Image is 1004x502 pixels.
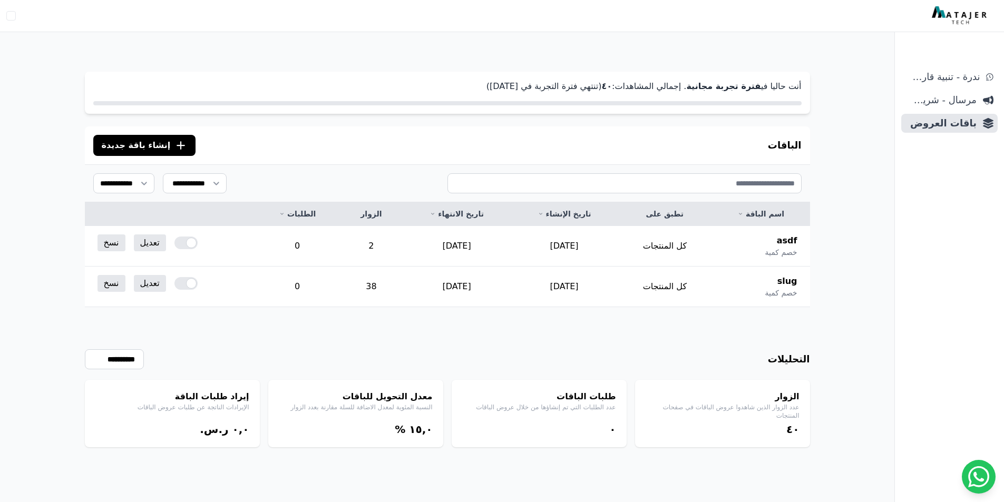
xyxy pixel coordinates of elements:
[134,275,166,292] a: تعديل
[601,81,612,91] strong: ٤۰
[511,226,618,267] td: [DATE]
[646,403,800,420] p: عدد الزوار الذين شاهدوا عروض الباقات في صفحات المنتجات
[395,423,405,436] span: %
[98,234,125,251] a: نسخ
[618,267,711,307] td: كل المنتجات
[932,6,989,25] img: MatajerTech Logo
[134,234,166,251] a: تعديل
[340,226,403,267] td: 2
[255,267,340,307] td: 0
[511,267,618,307] td: [DATE]
[462,390,616,403] h4: طلبات الباقات
[93,80,802,93] p: أنت حاليا في . إجمالي المشاهدات: (تنتهي فترة التجربة في [DATE])
[403,267,510,307] td: [DATE]
[768,352,810,367] h3: التحليلات
[95,403,249,411] p: الإيرادات الناتجة عن طلبات عروض الباقات
[618,202,711,226] th: تطبق على
[279,403,433,411] p: النسبة المئوية لمعدل الاضافة للسلة مقارنة بعدد الزوار
[279,390,433,403] h4: معدل التحويل للباقات
[415,209,498,219] a: تاريخ الانتهاء
[905,116,977,131] span: باقات العروض
[95,390,249,403] h4: إيراد طلبات الباقة
[724,209,797,219] a: اسم الباقة
[686,81,761,91] strong: فترة تجربة مجانية
[93,135,196,156] button: إنشاء باقة جديدة
[268,209,327,219] a: الطلبات
[255,226,340,267] td: 0
[905,93,977,107] span: مرسال - شريط دعاية
[777,275,797,288] span: slug
[618,226,711,267] td: كل المنتجات
[765,288,797,298] span: خصم كمية
[462,403,616,411] p: عدد الطلبات التي تم إنشاؤها من خلال عروض الباقات
[340,202,403,226] th: الزوار
[340,267,403,307] td: 38
[409,423,432,436] bdi: ١٥,۰
[646,422,800,437] div: ٤۰
[646,390,800,403] h4: الزوار
[403,226,510,267] td: [DATE]
[98,275,125,292] a: نسخ
[102,139,171,152] span: إنشاء باقة جديدة
[200,423,228,436] span: ر.س.
[232,423,249,436] bdi: ۰,۰
[905,70,980,84] span: ندرة - تنبية قارب علي النفاذ
[777,234,797,247] span: asdf
[765,247,797,258] span: خصم كمية
[523,209,605,219] a: تاريخ الإنشاء
[462,422,616,437] div: ۰
[768,138,802,153] h3: الباقات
